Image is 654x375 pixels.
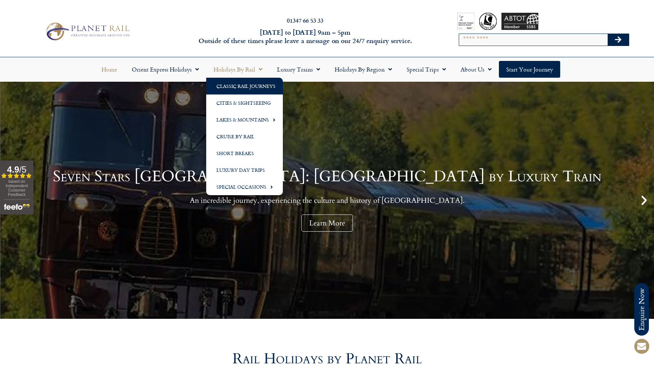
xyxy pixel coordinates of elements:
h2: Rail Holidays by Planet Rail [119,352,535,366]
a: Learn More [301,214,353,232]
a: Holidays by Rail [206,61,270,78]
a: Special Trips [399,61,453,78]
a: Cities & Sightseeing [206,94,283,111]
a: Lakes & Mountains [206,111,283,128]
a: Start your Journey [499,61,560,78]
ul: Holidays by Rail [206,78,283,195]
h1: Seven Stars [GEOGRAPHIC_DATA]: [GEOGRAPHIC_DATA] by Luxury Train [53,169,601,184]
a: Short Breaks [206,145,283,162]
a: Home [94,61,124,78]
a: Orient Express Holidays [124,61,206,78]
a: Special Occasions [206,178,283,195]
div: Next slide [638,194,650,206]
a: Luxury Trains [270,61,327,78]
button: Search [608,34,629,46]
p: An incredible journey, experiencing the culture and history of [GEOGRAPHIC_DATA]. [53,196,601,205]
a: Luxury Day Trips [206,162,283,178]
a: Holidays by Region [327,61,399,78]
h6: [DATE] to [DATE] 9am – 5pm Outside of these times please leave a message on our 24/7 enquiry serv... [176,28,434,45]
a: Cruise by Rail [206,128,283,145]
nav: Menu [4,61,650,78]
a: 01347 66 53 33 [287,16,323,24]
a: Classic Rail Journeys [206,78,283,94]
img: Planet Rail Train Holidays Logo [42,20,132,42]
a: About Us [453,61,499,78]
